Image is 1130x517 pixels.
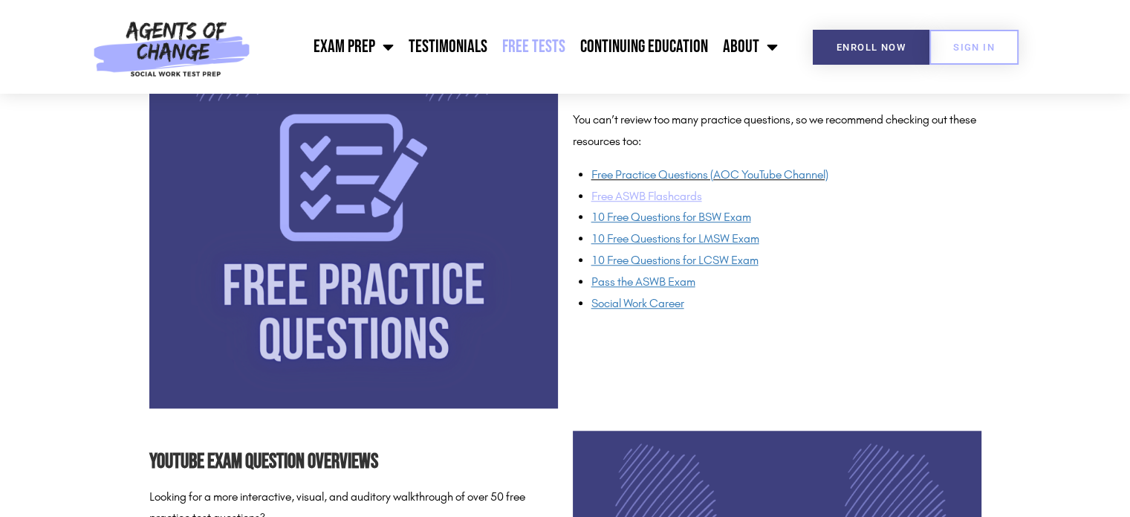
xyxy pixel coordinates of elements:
[573,109,981,152] p: You can’t review too many practice questions, so we recommend checking out these resources too:
[591,167,828,182] a: Free Practice Questions (AOC YouTube Channel)
[715,28,785,65] a: About
[495,28,573,65] a: Free Tests
[591,189,702,203] a: Free ASWB Flashcards
[591,296,684,310] a: Social Work Career
[813,30,929,65] a: Enroll Now
[591,231,759,245] a: 10 Free Questions for LMSW Exam
[929,30,1019,65] a: SIGN IN
[591,274,695,289] span: Pass the ASWB Exam
[306,28,401,65] a: Exam Prep
[953,42,995,52] span: SIGN IN
[837,42,906,52] span: Enroll Now
[591,210,751,224] a: 10 Free Questions for BSW Exam
[591,253,759,267] a: 10 Free Questions for LCSW Exam
[591,274,698,289] a: Pass the ASWB Exam
[401,28,495,65] a: Testimonials
[573,28,715,65] a: Continuing Education
[258,28,785,65] nav: Menu
[149,446,558,479] h2: YouTube Exam Question Overviews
